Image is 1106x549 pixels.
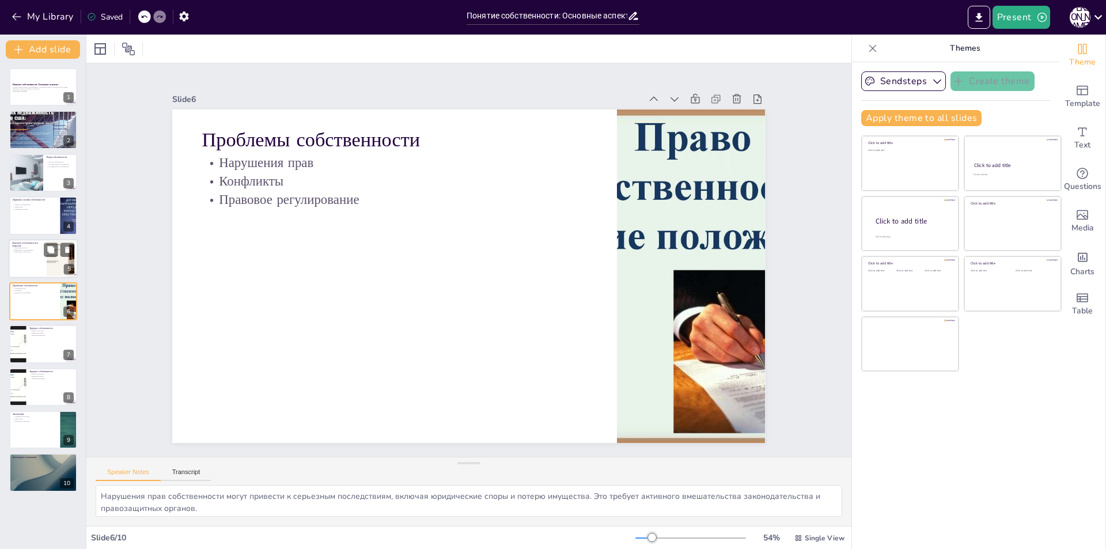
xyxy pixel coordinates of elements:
[1069,56,1096,69] span: Theme
[63,435,74,445] div: 9
[53,137,67,139] p: Правовые аспекты
[63,350,74,360] div: 7
[29,377,74,380] p: Правовые изменения
[63,392,74,403] div: 8
[53,134,67,137] p: Виды имущества
[9,196,77,234] div: 4
[9,325,77,363] div: 7
[63,178,74,188] div: 3
[876,235,948,238] div: Click to add body
[161,468,212,481] button: Transcript
[60,478,74,489] div: 10
[1059,283,1105,325] div: Add a table
[12,249,43,251] p: Эффективное распределение
[1070,6,1090,29] button: [PERSON_NAME]
[9,68,77,106] div: 1
[467,7,627,24] input: Insert title
[1074,139,1090,152] span: Text
[13,456,74,459] p: Благодарим за внимание
[868,270,894,272] div: Click to add text
[950,71,1035,91] button: Create theme
[47,161,74,163] p: Частная собственность
[1059,76,1105,118] div: Add ready made slides
[9,7,78,26] button: My Library
[1059,118,1105,159] div: Add text boxes
[96,485,842,517] textarea: Нарушения прав собственности могут привести к серьезным последствиям, включая юридические споры и...
[13,86,74,90] p: В данной презентации рассматриваются основные аспекты собственности, ее виды, правовые основы и з...
[882,35,1048,62] p: Themes
[1064,180,1101,193] span: Questions
[63,92,74,103] div: 1
[29,327,74,331] p: Будущее собственности
[925,270,950,272] div: Click to add text
[1070,7,1090,28] div: [PERSON_NAME]
[63,221,74,232] div: 4
[896,270,922,272] div: Click to add text
[47,156,74,159] p: Виды собственности
[91,532,635,543] div: Slide 6 / 10
[13,291,57,294] p: Правовое регулирование
[53,138,67,142] p: Значение собственности
[861,110,982,126] button: Apply theme to all slides
[47,165,74,168] p: Муниципальная собственность
[1071,222,1094,234] span: Media
[868,141,950,145] div: Click to add title
[13,412,57,416] p: Заключение
[13,289,57,291] p: Конфликты
[9,111,77,149] div: 2
[53,124,68,130] p: Определение собственности
[757,532,785,543] div: 54 %
[13,287,57,290] p: Нарушения прав
[64,264,74,274] div: 5
[1065,97,1100,110] span: Template
[13,208,57,210] p: Конфликты и споры
[53,130,67,134] p: Определение собственности
[29,373,74,375] p: Новые технологии
[122,42,135,56] span: Position
[29,370,74,373] p: Будущее собственности
[13,206,57,209] p: Защита прав
[13,198,57,202] p: Правовые основы собственности
[1059,159,1105,200] div: Get real-time input from your audience
[13,416,57,418] p: Управление ресурсами
[971,201,1053,206] div: Click to add title
[993,6,1050,29] button: Present
[971,261,1053,266] div: Click to add title
[13,90,74,93] p: Generated with [URL]
[868,149,950,152] div: Click to add text
[971,270,1007,272] div: Click to add text
[13,204,57,206] p: Законы о собственности
[47,163,74,165] p: Государственная собственность
[13,420,57,422] p: Изменения в обществе
[968,6,990,29] button: Export to PowerPoint
[13,284,57,287] p: Проблемы собственности
[9,368,77,406] div: 8
[12,247,43,249] p: Экономический рост
[1059,35,1105,76] div: Change the overall theme
[9,411,77,449] div: 9
[868,261,950,266] div: Click to add title
[12,241,43,247] p: Значение собственности в обществе
[29,332,74,335] p: Цифровые активы
[60,243,74,256] button: Delete Slide
[91,40,109,58] div: Layout
[13,83,58,86] strong: Понятие собственности: Основные аспекты
[29,334,74,336] p: Правовые изменения
[1072,305,1093,317] span: Table
[9,239,78,278] div: 5
[63,135,74,146] div: 2
[96,468,161,481] button: Speaker Notes
[9,453,77,491] div: 10
[13,418,57,420] p: Защита прав
[12,251,43,253] p: Социальная стабильность
[861,71,946,91] button: Sendsteps
[1016,270,1052,272] div: Click to add text
[876,216,949,226] div: Click to add title
[6,40,80,59] button: Add slide
[9,154,77,192] div: 3
[1059,200,1105,242] div: Add images, graphics, shapes or video
[87,12,123,22] div: Saved
[44,243,58,256] button: Duplicate Slide
[974,162,1051,169] div: Click to add title
[29,330,74,332] p: Новые технологии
